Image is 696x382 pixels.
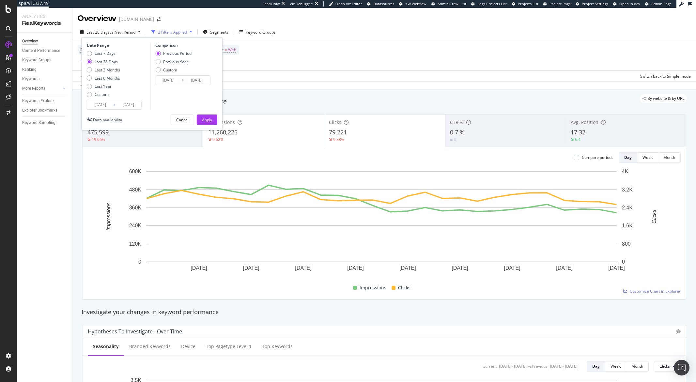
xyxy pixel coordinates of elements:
[95,84,112,89] div: Last Year
[676,329,681,334] div: bug
[543,1,571,7] a: Project Page
[398,284,410,292] span: Clicks
[438,1,466,6] span: Admin Crawl List
[163,51,192,56] div: Previous Period
[22,119,68,126] a: Keyword Sampling
[95,51,116,56] div: Last 7 Days
[452,265,468,271] text: [DATE]
[619,1,640,6] span: Open in dev
[431,1,466,7] a: Admin Crawl List
[630,288,681,294] span: Customize Chart in Explorer
[22,119,55,126] div: Keyword Sampling
[22,47,60,54] div: Content Performance
[206,343,252,350] div: Top pagetype Level 1
[638,71,691,81] button: Switch back to Simple mode
[642,155,653,160] div: Week
[654,361,681,372] button: Clicks
[329,128,347,136] span: 79,221
[87,59,120,65] div: Last 28 Days
[22,66,37,73] div: Ranking
[200,27,231,37] button: Segments
[645,1,672,7] a: Admin Page
[512,1,538,7] a: Projects List
[129,205,142,210] text: 360K
[622,259,625,265] text: 0
[197,115,217,125] button: Apply
[129,223,142,228] text: 240K
[228,45,236,54] span: Web
[622,187,633,192] text: 3.2K
[399,1,426,7] a: KW Webflow
[95,92,109,97] div: Custom
[626,361,649,372] button: Month
[658,152,681,163] button: Month
[405,1,426,6] span: KW Webflow
[149,27,195,37] button: 2 Filters Applied
[86,29,110,35] span: Last 28 Days
[237,27,278,37] button: Keyword Groups
[87,75,120,81] div: Last 6 Months
[659,363,670,369] span: Clicks
[176,117,189,123] div: Cancel
[88,328,182,335] div: Hypotheses to Investigate - Over Time
[119,16,154,23] div: [DOMAIN_NAME]
[171,115,194,125] button: Cancel
[504,265,520,271] text: [DATE]
[651,210,657,224] text: Clicks
[631,363,643,369] div: Month
[592,363,600,369] div: Day
[587,361,605,372] button: Day
[155,42,212,48] div: Comparison
[499,363,527,369] div: [DATE] - [DATE]
[80,47,93,53] span: Device
[78,13,116,24] div: Overview
[88,168,675,281] div: A chart.
[335,1,362,6] span: Open Viz Editor
[87,42,149,48] div: Date Range
[22,13,67,20] div: Analytics
[477,1,507,6] span: Logs Projects List
[295,265,311,271] text: [DATE]
[106,203,111,231] text: Impressions
[329,1,362,7] a: Open Viz Editor
[138,259,141,265] text: 0
[454,137,456,143] div: 0
[483,363,498,369] div: Current:
[87,100,113,109] input: Start Date
[82,308,687,316] div: Investigate your changes in keyword performance
[262,343,293,350] div: Top Keywords
[611,363,621,369] div: Week
[93,343,119,350] div: Seasonality
[22,85,45,92] div: More Reports
[450,139,453,141] img: Equal
[129,343,171,350] div: Branded Keywords
[212,137,224,142] div: 9.62%
[556,265,572,271] text: [DATE]
[155,67,192,73] div: Custom
[647,97,684,100] span: By website & by URL
[22,85,61,92] a: More Reports
[210,29,228,35] span: Segments
[518,1,538,6] span: Projects List
[549,1,571,6] span: Project Page
[605,361,626,372] button: Week
[623,288,681,294] a: Customize Chart in Explorer
[78,71,97,81] button: Apply
[608,265,625,271] text: [DATE]
[622,223,633,228] text: 1.6K
[640,94,687,103] div: legacy label
[22,76,39,83] div: Keywords
[582,155,613,160] div: Compare periods
[191,265,207,271] text: [DATE]
[663,155,675,160] div: Month
[571,128,585,136] span: 17.32
[373,1,394,6] span: Datasources
[87,128,109,136] span: 475,599
[329,119,341,125] span: Clicks
[95,59,118,65] div: Last 28 Days
[243,265,259,271] text: [DATE]
[450,128,465,136] span: 0.7 %
[208,128,238,136] span: 11,260,225
[87,92,120,97] div: Custom
[157,17,161,22] div: arrow-right-arrow-left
